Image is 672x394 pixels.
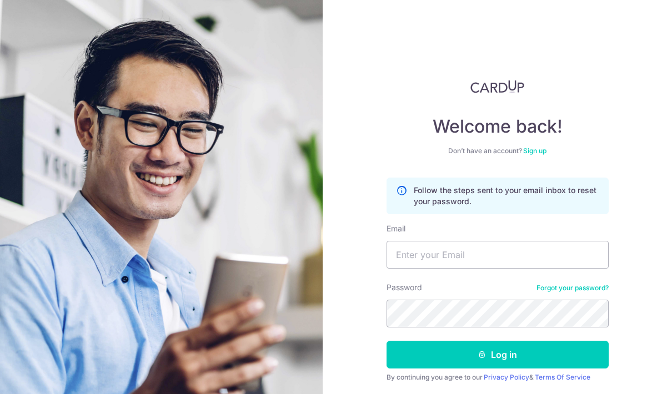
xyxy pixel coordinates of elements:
[387,241,609,269] input: Enter your Email
[536,284,609,292] a: Forgot your password?
[387,282,422,293] label: Password
[387,223,405,234] label: Email
[470,80,525,93] img: CardUp Logo
[523,147,546,155] a: Sign up
[387,373,609,382] div: By continuing you agree to our &
[414,185,599,207] p: Follow the steps sent to your email inbox to reset your password.
[387,341,609,368] button: Log in
[387,147,609,155] div: Don’t have an account?
[387,115,609,138] h4: Welcome back!
[484,373,529,381] a: Privacy Policy
[535,373,590,381] a: Terms Of Service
